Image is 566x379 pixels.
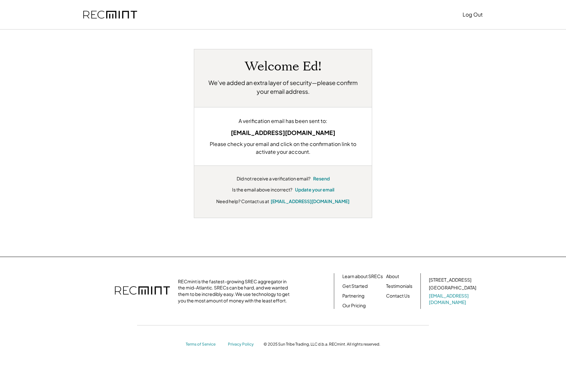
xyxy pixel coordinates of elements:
div: Please check your email and click on the confirmation link to activate your account. [204,140,362,156]
a: Get Started [342,283,368,289]
div: A verification email has been sent to: [204,117,362,125]
div: [STREET_ADDRESS] [429,277,471,283]
img: recmint-logotype%403x.png [115,280,170,302]
button: Update your email [295,187,334,193]
a: Testimonials [386,283,412,289]
a: [EMAIL_ADDRESS][DOMAIN_NAME] [271,198,349,204]
a: About [386,273,399,280]
a: Terms of Service [186,342,221,347]
button: Resend [313,176,330,182]
h2: We’ve added an extra layer of security—please confirm your email address. [204,78,362,96]
h1: Welcome Ed! [245,59,322,74]
div: Need help? Contact us at [216,198,269,205]
a: [EMAIL_ADDRESS][DOMAIN_NAME] [429,293,478,305]
a: Privacy Policy [228,342,257,347]
a: Partnering [342,293,364,299]
button: Log Out [463,8,483,21]
img: recmint-logotype%403x.png [83,11,137,19]
div: [EMAIL_ADDRESS][DOMAIN_NAME] [204,128,362,137]
div: RECmint is the fastest-growing SREC aggregator in the mid-Atlantic. SRECs can be hard, and we wan... [178,278,293,304]
div: [GEOGRAPHIC_DATA] [429,285,476,291]
div: © 2025 Sun Tribe Trading, LLC d.b.a. RECmint. All rights reserved. [264,342,380,347]
a: Learn about SRECs [342,273,383,280]
div: Is the email above incorrect? [232,187,292,193]
div: Did not receive a verification email? [237,176,311,182]
a: Our Pricing [342,302,366,309]
a: Contact Us [386,293,410,299]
